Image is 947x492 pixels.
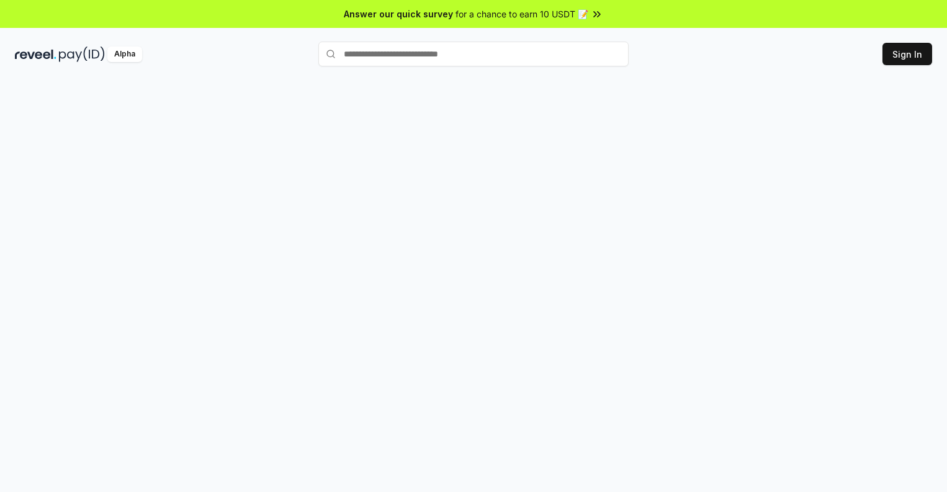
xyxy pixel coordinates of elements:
[456,7,588,20] span: for a chance to earn 10 USDT 📝
[344,7,453,20] span: Answer our quick survey
[107,47,142,62] div: Alpha
[59,47,105,62] img: pay_id
[15,47,56,62] img: reveel_dark
[882,43,932,65] button: Sign In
